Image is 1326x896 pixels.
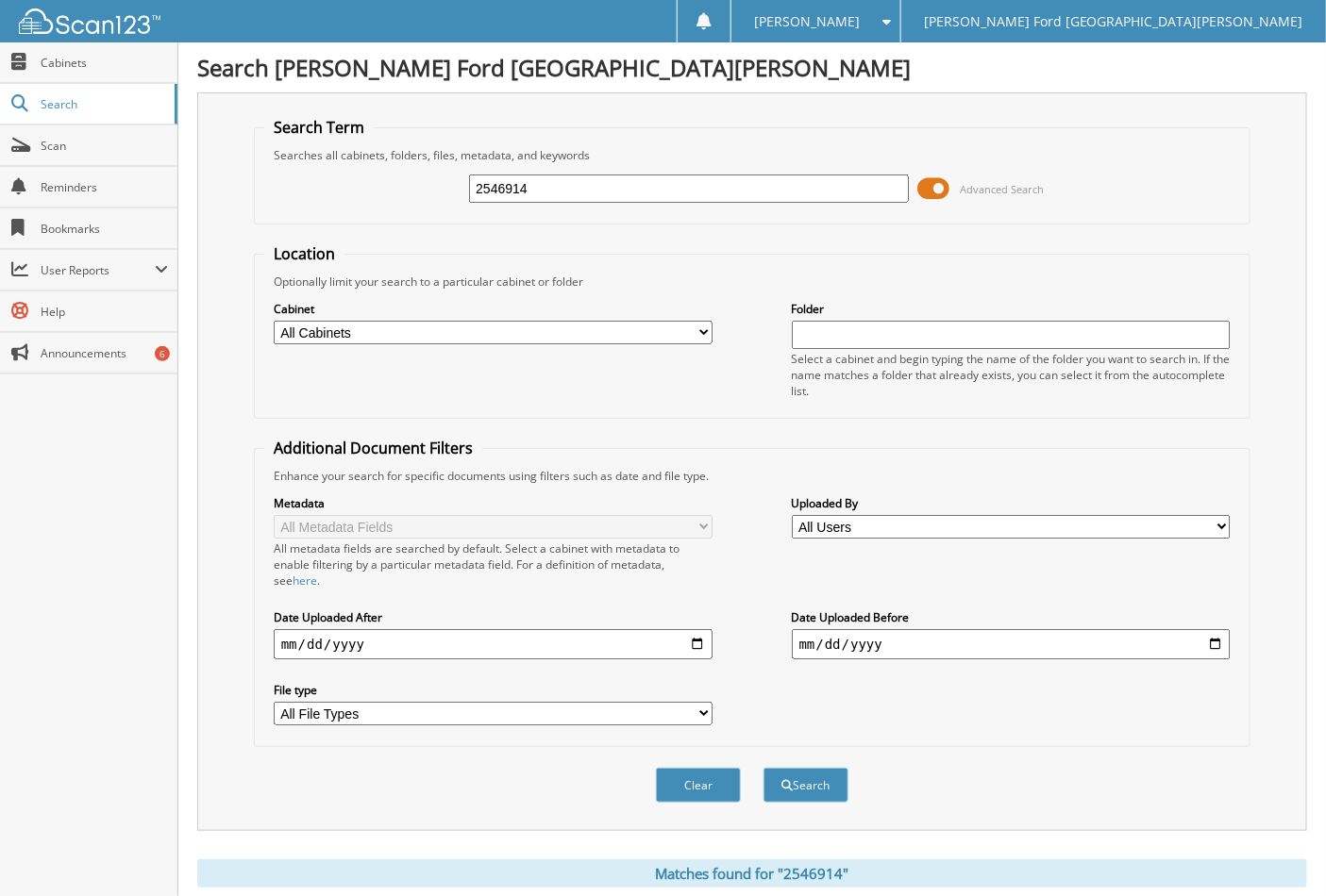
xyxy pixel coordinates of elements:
[924,16,1303,27] span: [PERSON_NAME] Ford [GEOGRAPHIC_DATA][PERSON_NAME]
[41,345,168,361] span: Announcements
[155,346,170,361] div: 6
[264,274,1240,290] div: Optionally limit your search to a particular cabinet or folder
[197,52,1307,83] h1: Search [PERSON_NAME] Ford [GEOGRAPHIC_DATA][PERSON_NAME]
[264,147,1240,163] div: Searches all cabinets, folders, files, metadata, and keywords
[293,572,317,589] a: here
[792,609,1231,625] label: Date Uploaded Before
[764,768,848,803] button: Search
[19,8,160,34] img: scan123-logo-white.svg
[41,179,168,195] span: Reminders
[41,138,168,154] span: Scan
[264,117,374,138] legend: Search Term
[274,629,713,659] input: start
[274,301,713,317] label: Cabinet
[41,304,168,320] span: Help
[274,495,713,511] label: Metadata
[197,859,1307,888] div: Matches found for "2546914"
[792,351,1231,399] div: Select a cabinet and begin typing the name of the folder you want to search in. If the name match...
[792,495,1231,511] label: Uploaded By
[264,438,482,458] legend: Additional Document Filters
[792,301,1231,317] label: Folder
[274,682,713,698] label: File type
[41,55,168,71] span: Cabinets
[961,182,1045,196] span: Advanced Search
[1232,805,1326,896] iframe: Chat Widget
[656,768,741,803] button: Clear
[792,629,1231,659] input: end
[264,243,344,264] legend: Location
[41,96,165,112] span: Search
[274,609,713,625] label: Date Uploaded After
[41,262,155,278] span: User Reports
[274,540,713,589] div: All metadata fields are searched by default. Select a cabinet with metadata to enable filtering b...
[264,468,1240,484] div: Enhance your search for specific documents using filters such as date and file type.
[41,221,168,237] span: Bookmarks
[754,16,860,27] span: [PERSON_NAME]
